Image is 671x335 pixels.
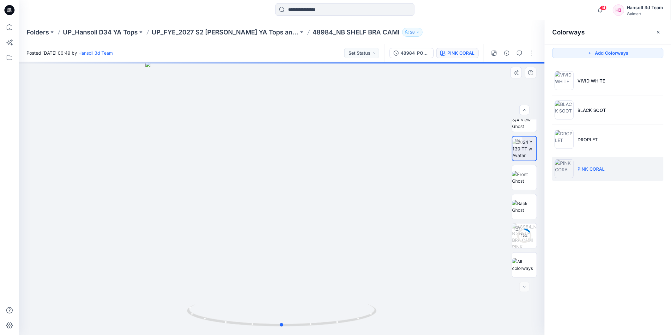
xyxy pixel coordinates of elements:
img: Front Ghost [512,171,537,184]
div: H3 [613,4,624,16]
button: 28 [402,28,423,37]
span: Posted [DATE] 00:49 by [27,50,113,56]
a: Hansoll 3d Team [78,50,113,56]
div: Hansoll 3d Team [627,4,663,11]
img: 2024 Y 130 TT w Avatar [512,139,536,159]
div: Walmart [627,11,663,16]
p: DROPLET [577,136,598,143]
img: Colorway 3/4 View Ghost [512,110,537,130]
button: Add Colorways [552,48,663,58]
h2: Colorways [552,28,585,36]
a: Folders [27,28,49,37]
div: 48984_POST ADM_NB SHELF BRA CAMI [401,50,430,57]
a: UP_Hansoll D34 YA Tops [63,28,138,37]
img: Back Ghost [512,200,537,213]
span: 14 [600,5,607,10]
p: VIVID WHITE [577,77,605,84]
img: PINK CORAL [555,159,574,178]
button: 48984_POST ADM_NB SHELF BRA CAMI [390,48,434,58]
p: 48984_NB SHELF BRA CAMI [312,28,400,37]
p: 28 [410,29,415,36]
div: PINK CORAL [447,50,475,57]
img: BLACK SOOT [555,100,574,119]
img: VIVID WHITE [555,71,574,90]
img: DROPLET [555,130,574,149]
button: PINK CORAL [436,48,479,58]
a: UP_FYE_2027 S2 [PERSON_NAME] YA Tops and Dresses [152,28,299,37]
img: 48984_NB SHELF BRA CAMI PINK CORAL [512,223,537,248]
div: 15 % [517,233,532,238]
img: All colorways [512,258,537,271]
button: Details [502,48,512,58]
p: PINK CORAL [577,166,605,172]
p: BLACK SOOT [577,107,606,113]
